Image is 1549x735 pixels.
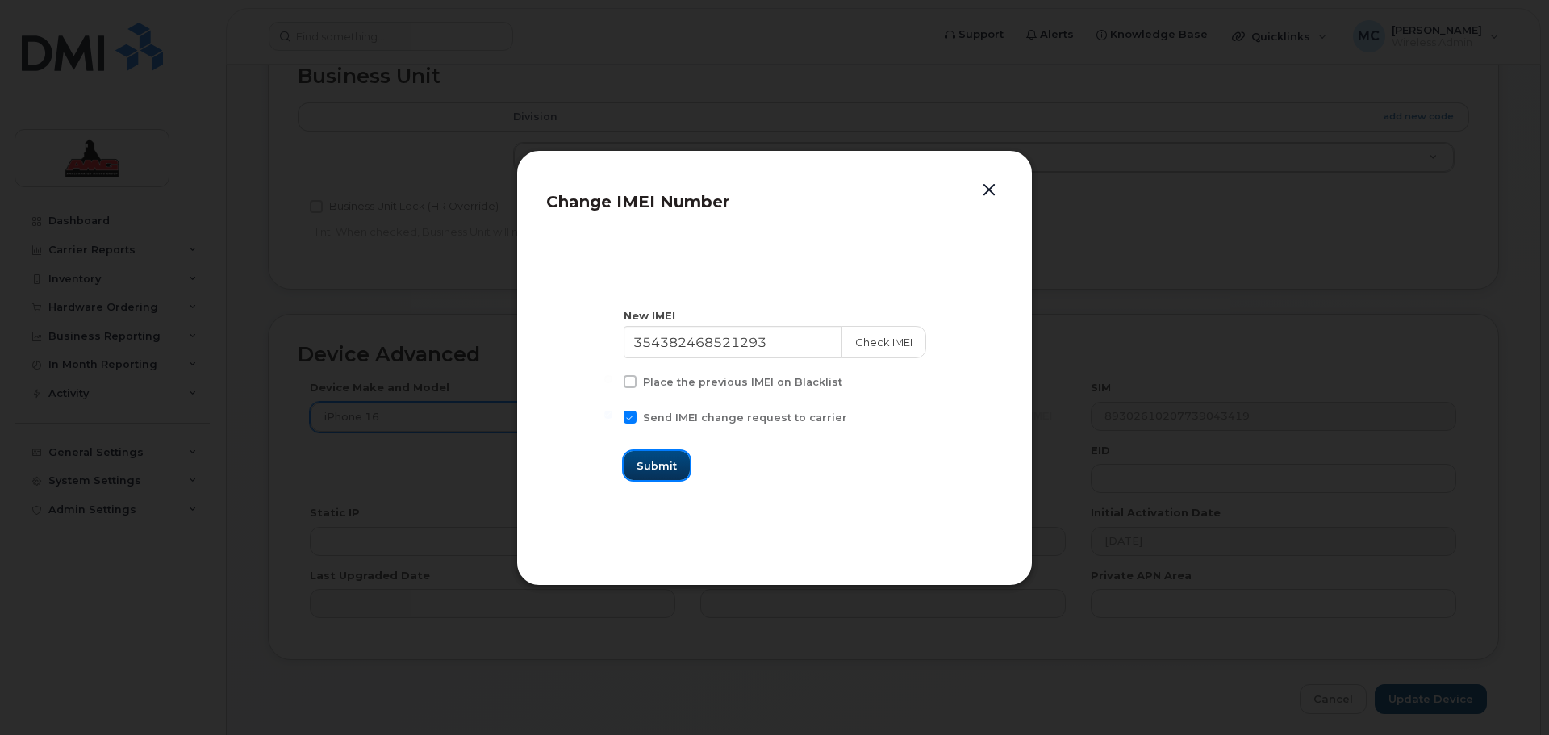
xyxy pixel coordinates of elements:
input: Send IMEI change request to carrier [604,411,612,419]
div: New IMEI [624,308,926,324]
span: Place the previous IMEI on Blacklist [643,376,842,388]
span: Change IMEI Number [546,192,729,211]
button: Check IMEI [841,326,926,358]
span: Send IMEI change request to carrier [643,411,847,424]
input: Place the previous IMEI on Blacklist [604,375,612,383]
span: Submit [637,458,677,474]
button: Submit [624,451,690,480]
